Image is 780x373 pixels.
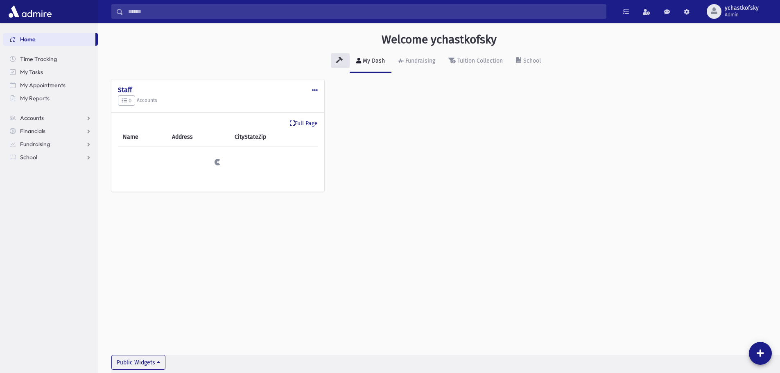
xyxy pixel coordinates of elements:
[725,11,759,18] span: Admin
[404,57,435,64] div: Fundraising
[3,151,98,164] a: School
[3,111,98,124] a: Accounts
[391,50,442,73] a: Fundraising
[118,128,167,147] th: Name
[20,114,44,122] span: Accounts
[118,95,135,106] button: 0
[123,4,606,19] input: Search
[7,3,54,20] img: AdmirePro
[361,57,385,64] div: My Dash
[20,81,66,89] span: My Appointments
[456,57,503,64] div: Tuition Collection
[111,355,165,370] button: Public Widgets
[3,79,98,92] a: My Appointments
[3,138,98,151] a: Fundraising
[442,50,509,73] a: Tuition Collection
[122,97,131,104] span: 0
[725,5,759,11] span: ychastkofsky
[20,127,45,135] span: Financials
[3,33,95,46] a: Home
[20,154,37,161] span: School
[20,36,36,43] span: Home
[382,33,497,47] h3: Welcome ychastkofsky
[3,66,98,79] a: My Tasks
[20,95,50,102] span: My Reports
[118,95,318,106] h5: Accounts
[20,68,43,76] span: My Tasks
[522,57,541,64] div: School
[20,55,57,63] span: Time Tracking
[3,52,98,66] a: Time Tracking
[118,86,318,94] h4: Staff
[509,50,547,73] a: School
[350,50,391,73] a: My Dash
[167,128,230,147] th: Address
[3,124,98,138] a: Financials
[20,140,50,148] span: Fundraising
[3,92,98,105] a: My Reports
[290,119,318,128] a: Full Page
[230,128,318,147] th: CityStateZip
